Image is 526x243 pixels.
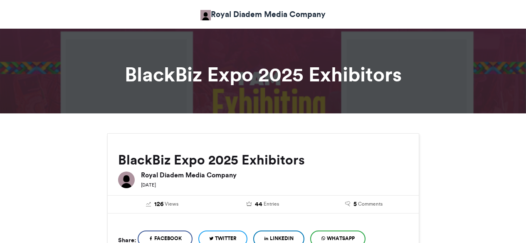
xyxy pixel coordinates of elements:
span: Twitter [215,235,237,242]
a: 5 Comments [320,200,408,209]
span: 5 [353,200,357,209]
span: Facebook [154,235,182,242]
span: Entries [264,200,279,208]
a: 126 Views [118,200,207,209]
small: [DATE] [141,182,156,188]
span: 44 [255,200,262,209]
h1: BlackBiz Expo 2025 Exhibitors [32,64,494,84]
img: Royal Diadem Media Company [118,172,135,188]
a: Royal Diadem Media Company [200,8,326,20]
h2: BlackBiz Expo 2025 Exhibitors [118,152,408,167]
a: 44 Entries [219,200,307,209]
h6: Royal Diadem Media Company [141,172,408,178]
span: Views [165,200,178,208]
img: Sunday Adebakin [200,10,211,20]
span: Comments [358,200,383,208]
span: LinkedIn [270,235,294,242]
span: 126 [154,200,163,209]
span: WhatsApp [327,235,355,242]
